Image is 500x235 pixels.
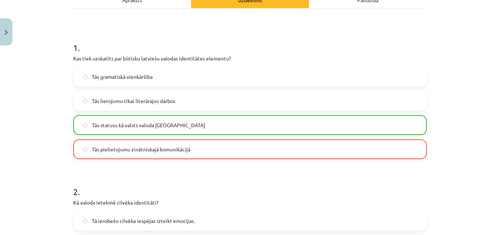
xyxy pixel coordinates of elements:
[92,73,153,81] span: Tās gramatiskā vienkāršība
[83,74,87,79] input: Tās gramatiskā vienkāršība
[92,121,205,129] span: Tās statusu kā valsts valoda [GEOGRAPHIC_DATA]
[92,217,195,225] span: Tā ierobežo cilvēka iespējas izteikt emocijas.
[92,146,190,153] span: Tās pielietojumu zinātniskajā komunikācijā
[73,199,427,206] p: Kā valoda ietekmē cilvēka identitāti?
[73,30,427,52] h1: 1 .
[73,174,427,197] h1: 2 .
[83,123,87,128] input: Tās statusu kā valsts valoda [GEOGRAPHIC_DATA]
[83,147,87,152] input: Tās pielietojumu zinātniskajā komunikācijā
[83,219,87,223] input: Tā ierobežo cilvēka iespējas izteikt emocijas.
[5,30,8,35] img: icon-close-lesson-0947bae3869378f0d4975bcd49f059093ad1ed9edebbc8119c70593378902aed.svg
[92,97,175,105] span: Tās lietojumu tikai literārajos darbos
[73,55,427,62] p: Kas tiek uzskatīts par būtisku latviešu valodas identitātes elementu?
[83,99,87,103] input: Tās lietojumu tikai literārajos darbos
